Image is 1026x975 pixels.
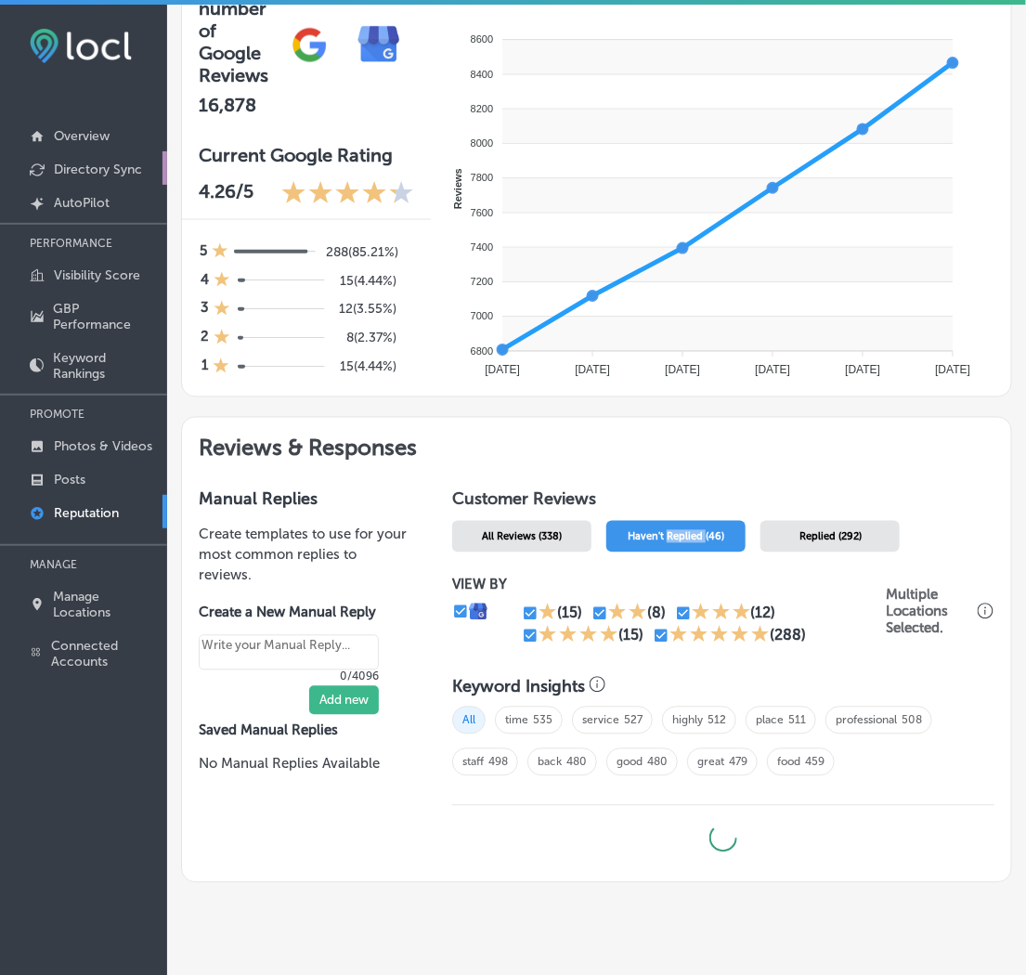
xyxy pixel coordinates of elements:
[199,722,408,739] label: Saved Manual Replies
[54,589,158,620] p: Manage Locations
[485,363,520,376] tspan: [DATE]
[281,180,414,208] div: 4.26 Stars
[214,329,230,348] div: 1 Star
[647,756,668,769] a: 480
[669,625,770,647] div: 5 Stars
[275,10,344,80] img: gPZS+5FD6qPJAAAAABJRU5ErkJggg==
[672,714,703,727] a: highly
[488,756,508,769] a: 498
[199,144,414,166] h3: Current Google Rating
[624,714,643,727] a: 527
[751,604,776,622] div: (12)
[309,686,379,715] button: Add new
[471,103,493,114] tspan: 8200
[51,638,158,669] p: Connected Accounts
[935,363,970,376] tspan: [DATE]
[199,604,379,621] label: Create a New Manual Reply
[452,168,463,209] text: Reviews
[335,359,397,375] h5: 15 ( 4.44% )
[836,714,897,727] a: professional
[199,670,379,683] p: 0/4096
[201,271,209,291] h4: 4
[647,604,666,622] div: (8)
[729,756,747,769] a: 479
[539,625,618,647] div: 4 Stars
[452,577,886,593] p: VIEW BY
[199,754,408,774] p: No Manual Replies Available
[471,345,493,357] tspan: 6800
[902,714,922,727] a: 508
[582,714,619,727] a: service
[665,363,700,376] tspan: [DATE]
[452,489,994,515] h1: Customer Reviews
[452,677,585,697] h3: Keyword Insights
[214,271,230,291] div: 1 Star
[54,505,119,521] p: Reputation
[53,350,158,382] p: Keyword Rankings
[54,162,142,177] p: Directory Sync
[335,302,397,318] h5: 12 ( 3.55% )
[566,756,587,769] a: 480
[557,604,582,622] div: (15)
[335,273,397,289] h5: 15 ( 4.44% )
[199,94,275,116] h2: 16,878
[201,300,209,319] h4: 3
[799,531,862,543] span: Replied (292)
[608,603,647,625] div: 2 Stars
[708,714,726,727] a: 512
[54,472,85,487] p: Posts
[199,180,253,208] p: 4.26 /5
[482,531,562,543] span: All Reviews (338)
[199,525,408,586] p: Create templates to use for your most common replies to reviews.
[618,627,643,644] div: (15)
[213,357,229,377] div: 1 Star
[617,756,643,769] a: good
[199,489,408,510] h3: Manual Replies
[533,714,552,727] a: 535
[471,172,493,183] tspan: 7800
[539,603,557,625] div: 1 Star
[770,627,806,644] div: (288)
[471,310,493,321] tspan: 7000
[471,137,493,149] tspan: 8000
[471,68,493,79] tspan: 8400
[575,363,610,376] tspan: [DATE]
[886,587,973,637] p: Multiple Locations Selected.
[471,33,493,45] tspan: 8600
[326,244,397,260] h5: 288 ( 85.21% )
[471,276,493,287] tspan: 7200
[805,756,825,769] a: 459
[471,241,493,253] tspan: 7400
[452,707,486,734] span: All
[54,128,110,144] p: Overview
[505,714,528,727] a: time
[214,300,230,319] div: 1 Star
[54,267,140,283] p: Visibility Score
[54,301,158,332] p: GBP Performance
[788,714,806,727] a: 511
[200,242,207,262] h4: 5
[845,363,880,376] tspan: [DATE]
[182,418,1011,473] h2: Reviews & Responses
[201,329,209,348] h4: 2
[756,714,784,727] a: place
[628,531,724,543] span: Haven't Replied (46)
[471,207,493,218] tspan: 7600
[344,10,414,80] img: e7ababfa220611ac49bdb491a11684a6.png
[462,756,484,769] a: staff
[54,195,110,211] p: AutoPilot
[54,438,152,454] p: Photos & Videos
[538,756,562,769] a: back
[212,242,228,262] div: 1 Star
[777,756,800,769] a: food
[199,635,379,670] textarea: Create your Quick Reply
[692,603,751,625] div: 3 Stars
[30,29,132,63] img: fda3e92497d09a02dc62c9cd864e3231.png
[201,357,208,377] h4: 1
[755,363,790,376] tspan: [DATE]
[697,756,724,769] a: great
[335,331,397,346] h5: 8 ( 2.37% )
